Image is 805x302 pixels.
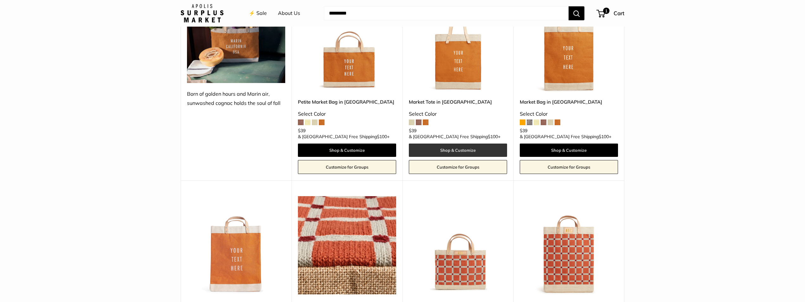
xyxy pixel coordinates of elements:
a: Customize for Groups [520,160,618,174]
span: & [GEOGRAPHIC_DATA] Free Shipping + [409,134,500,139]
a: About Us [278,9,300,18]
div: Select Color [298,109,396,119]
span: $100 [599,134,609,139]
img: Apolis: Surplus Market [181,4,223,22]
a: Shop & Customize [520,144,618,157]
span: 1 [603,8,609,14]
span: $39 [520,128,527,133]
img: Chenille—our most detailed embroidery yet, with 125,000 stitches and hours of hand-guided craftsm... [298,196,396,294]
div: Select Color [409,109,507,119]
a: Shop & Customize [298,144,396,157]
div: Select Color [520,109,618,119]
span: Cart [614,10,624,16]
div: Born of golden hours and Marin air, sunwashed cognac holds the soul of fall [187,89,285,108]
span: $100 [377,134,387,139]
a: 1 Cart [597,8,624,18]
img: Petite Market Bag in Chenille Window Brick [409,196,507,294]
a: Petite Market Bag in Chenille Window BrickPetite Market Bag in Chenille Window Brick [409,196,507,294]
a: Market Bag in Chenille Window BrickMarket Bag in Chenille Window Brick [520,196,618,294]
a: Petite Market Bag in [GEOGRAPHIC_DATA] [298,98,396,106]
span: $100 [488,134,498,139]
a: description_Make it yours with custom, printed text.Market Bag in Citrus [187,196,285,294]
a: Shop & Customize [409,144,507,157]
span: $39 [409,128,416,133]
a: Market Tote in [GEOGRAPHIC_DATA] [409,98,507,106]
span: $39 [298,128,306,133]
input: Search... [324,6,569,20]
a: Customize for Groups [298,160,396,174]
span: & [GEOGRAPHIC_DATA] Free Shipping + [298,134,390,139]
img: description_Make it yours with custom, printed text. [187,196,285,294]
img: Market Bag in Chenille Window Brick [520,196,618,294]
a: ⚡️ Sale [249,9,267,18]
a: Customize for Groups [409,160,507,174]
button: Search [569,6,584,20]
a: Market Bag in [GEOGRAPHIC_DATA] [520,98,618,106]
span: & [GEOGRAPHIC_DATA] Free Shipping + [520,134,611,139]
